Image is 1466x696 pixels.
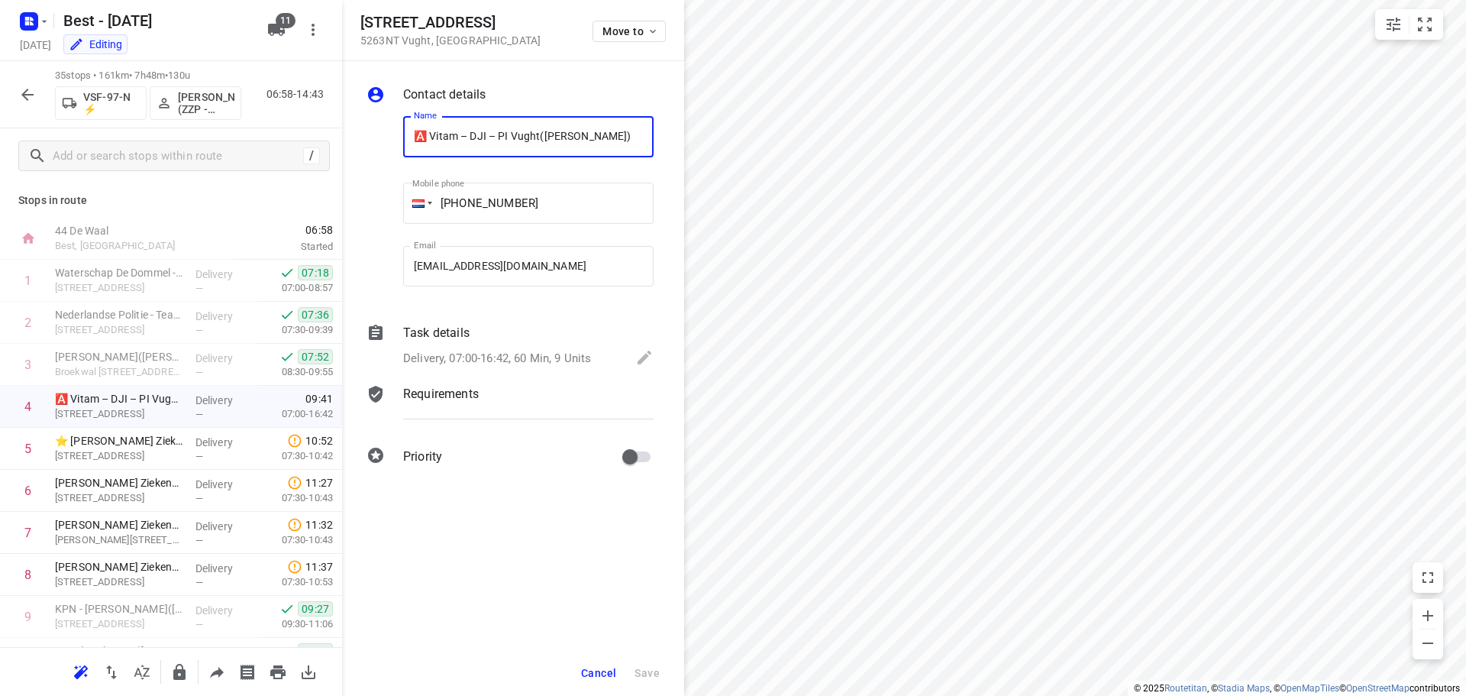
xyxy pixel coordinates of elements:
[287,475,302,490] svg: Late
[1378,9,1409,40] button: Map settings
[195,603,252,618] p: Delivery
[360,14,541,31] h5: [STREET_ADDRESS]
[257,364,333,380] p: 08:30-09:55
[298,265,333,280] span: 07:18
[55,391,183,406] p: 🅰️ Vitam – DJI – PI Vught(Waldo Voesenek)
[18,193,324,209] p: Stops in route
[165,70,168,81] span: •
[575,659,622,687] button: Cancel
[55,86,147,120] button: VSF-97-N ⚡
[195,435,252,450] p: Delivery
[195,367,203,378] span: —
[24,442,31,456] div: 5
[279,307,295,322] svg: Done
[55,265,183,280] p: Waterschap De Dommel - WDD - Boxtel (Jesper Hordijk & Bas Boelaars )
[305,559,333,575] span: 11:37
[24,400,31,414] div: 4
[276,13,295,28] span: 11
[403,385,479,403] p: Requirements
[195,535,203,546] span: —
[168,70,190,81] span: 130u
[195,519,252,534] p: Delivery
[195,561,252,576] p: Delivery
[305,517,333,533] span: 11:32
[55,406,183,422] p: [STREET_ADDRESS]
[403,86,486,104] p: Contact details
[55,643,183,659] p: Neople Labs B.V.(Ikram Vesters-Rhioui)
[195,493,203,504] span: —
[195,309,252,324] p: Delivery
[55,601,183,617] p: KPN - Den Bosch(Silvia van Ravesteijn)
[195,477,252,492] p: Delivery
[581,667,616,679] span: Cancel
[257,448,333,464] p: 07:30-10:42
[403,183,654,224] input: 1 (702) 123-4567
[257,490,333,506] p: 07:30-10:43
[195,393,252,408] p: Delivery
[55,575,183,590] p: Deutersestraat 2b, 's-hertogenbosch
[257,322,333,338] p: 07:30-09:39
[24,358,31,372] div: 3
[305,433,333,448] span: 10:52
[195,267,252,282] p: Delivery
[1164,683,1207,694] a: Routetitan
[266,86,330,102] p: 06:58-14:43
[279,265,295,280] svg: Done
[55,238,214,254] p: Best, [GEOGRAPHIC_DATA]
[195,619,203,630] span: —
[412,180,464,188] label: Mobile phone
[232,664,263,678] span: Print shipping labels
[1280,683,1339,694] a: OpenMapTiles
[127,664,157,678] span: Sort by time window
[232,222,333,238] span: 06:58
[14,36,57,53] h5: Project date
[195,283,203,294] span: —
[55,475,183,490] p: Jeroen Bosch Ziekenhuis - Den Bosch - SEH(Frank Bekkers)
[24,484,31,498] div: 6
[55,490,183,506] p: Deutersestraat 2b, 's-hertogenbosch
[96,664,127,678] span: Reverse route
[55,517,183,533] p: Jeroen Bosch Ziekenhuis - Den Bosch - OK(Frank Bekkers)
[55,322,183,338] p: [STREET_ADDRESS]
[263,664,293,678] span: Print route
[257,575,333,590] p: 07:30-10:53
[53,144,303,168] input: Add or search stops within route
[55,433,183,448] p: ⭐ Jeroen Bosch Ziekenhuis – Den Bosch hoofdlocatie(Frank Bekkers)
[279,349,295,364] svg: Done
[83,91,140,115] p: VSF-97-N ⚡
[178,91,234,115] p: Eugenio van den Heuvel (ZZP - Best)
[66,664,96,678] span: Reoptimize route
[298,15,328,45] button: More
[55,69,241,83] p: 35 stops • 161km • 7h48m
[55,223,214,238] p: 44 De Waal
[55,349,183,364] p: Petru B.V.(Tonnie van Hooijdonk )
[55,533,183,548] p: Henri Dunantstraat 1, 's-hertogenbosch
[1134,683,1460,694] li: © 2025 , © , © © contributors
[279,643,295,659] svg: Done
[55,364,183,380] p: Broekwal [STREET_ADDRESS]
[195,409,203,420] span: —
[366,324,654,370] div: Task detailsDelivery, 07:00-16:42, 60 Min, 9 Units
[305,391,333,406] span: 09:41
[287,433,302,448] svg: Late
[195,577,203,588] span: —
[360,34,541,47] p: 5263NT Vught , [GEOGRAPHIC_DATA]
[69,37,122,52] div: You are currently in edit mode.
[403,324,470,342] p: Task details
[202,664,232,678] span: Share route
[403,350,591,367] p: Delivery, 07:00-16:42, 60 Min, 9 Units
[24,526,31,540] div: 7
[261,15,292,45] button: 11
[1409,9,1440,40] button: Fit zoom
[366,86,654,107] div: Contact details
[279,601,295,617] svg: Done
[57,8,255,33] h5: Rename
[24,610,31,624] div: 9
[55,617,183,632] p: Schapenmarkt 1, Den Bosch
[257,617,333,632] p: 09:30-11:06
[593,21,666,42] button: Move to
[366,385,654,431] div: Requirements
[195,645,252,660] p: Delivery
[257,533,333,548] p: 07:30-10:43
[298,643,333,659] span: 09:27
